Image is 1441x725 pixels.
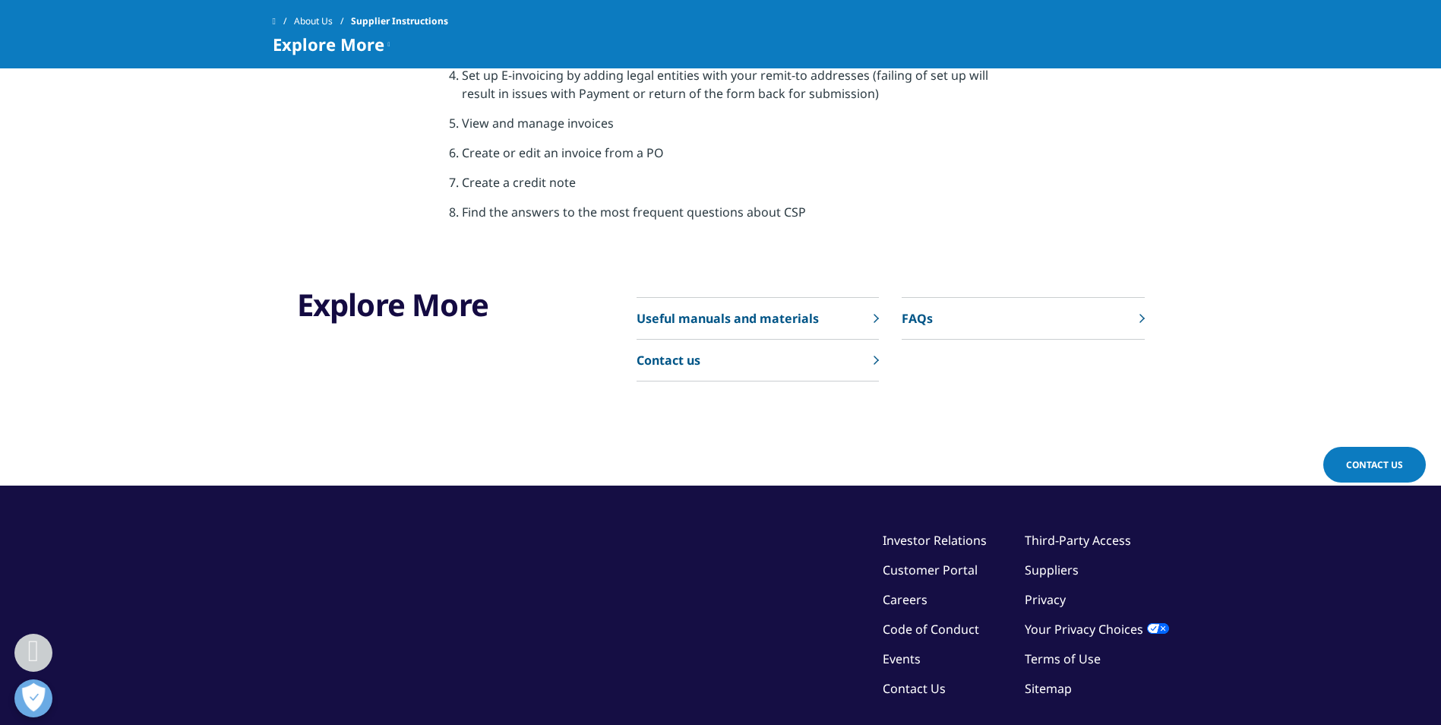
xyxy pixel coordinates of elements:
a: Contact us [637,340,879,381]
a: Contact Us [883,680,946,697]
li: Create or edit an invoice from a PO [462,144,1017,173]
h3: Explore More [297,286,551,324]
li: Create a credit note [462,173,1017,203]
li: View and manage invoices [462,114,1017,144]
a: Third-Party Access [1025,532,1131,549]
a: Terms of Use [1025,651,1101,667]
p: Contact us [637,351,700,369]
a: FAQs [902,298,1144,340]
button: Open Preferences [14,679,52,717]
a: Code of Conduct [883,621,979,638]
p: FAQs [902,309,933,328]
span: Supplier Instructions [351,8,448,35]
a: Useful manuals and materials [637,298,879,340]
li: Find the answers to the most frequent questions about CSP [462,203,1017,233]
li: Set up E-invoicing by adding legal entities with your remit-to addresses (failing of set up will ... [462,66,1017,114]
a: Sitemap [1025,680,1072,697]
a: Careers [883,591,927,608]
span: Explore More [273,35,384,53]
a: Your Privacy Choices [1025,621,1169,638]
p: Useful manuals and materials [637,309,819,328]
span: Contact Us [1346,458,1403,471]
a: Customer Portal [883,562,978,578]
a: Contact Us [1323,447,1426,483]
a: Suppliers [1025,562,1079,578]
a: Privacy [1025,591,1066,608]
a: About Us [294,8,351,35]
a: Investor Relations [883,532,987,549]
a: Events [883,651,921,667]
